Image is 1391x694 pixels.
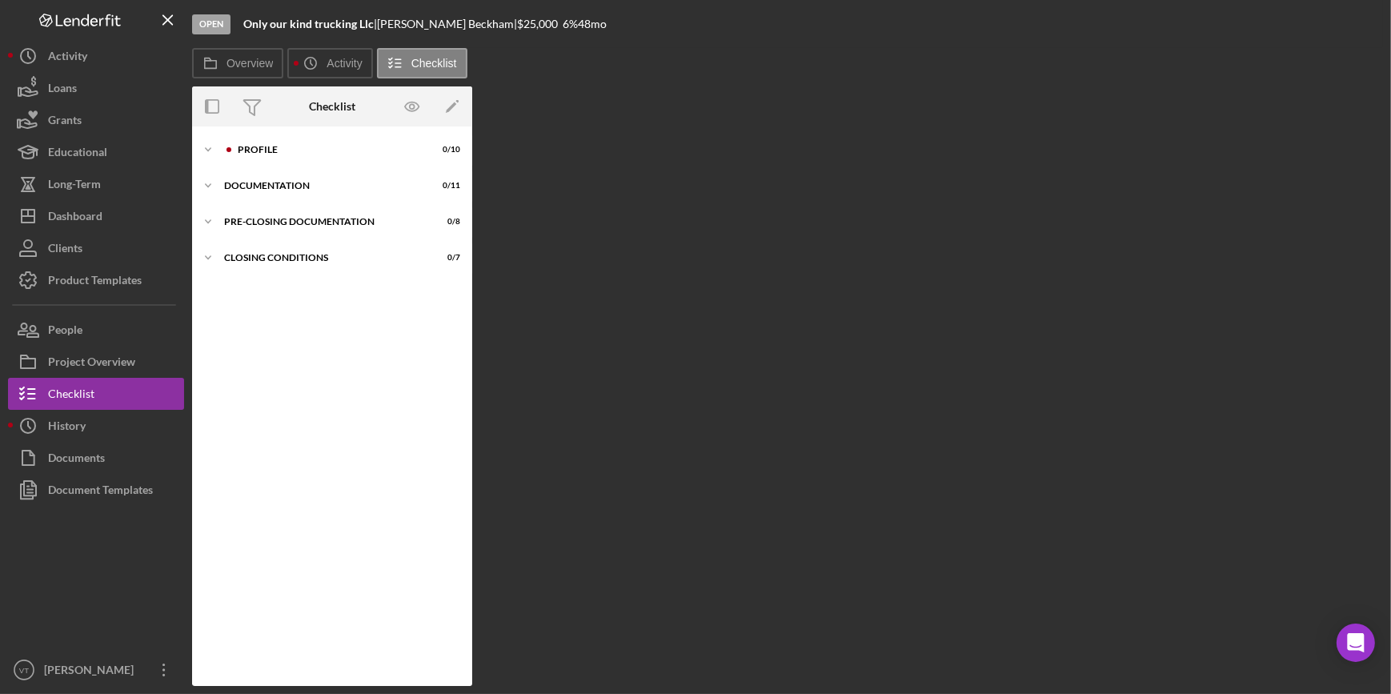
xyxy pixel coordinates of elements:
button: People [8,314,184,346]
button: Overview [192,48,283,78]
div: 0 / 10 [431,145,460,154]
div: [PERSON_NAME] Beckham | [377,18,517,30]
div: Documentation [224,181,420,191]
div: Long-Term [48,168,101,204]
button: Document Templates [8,474,184,506]
label: Activity [327,57,362,70]
div: Loans [48,72,77,108]
button: Grants [8,104,184,136]
div: Profile [238,145,420,154]
button: Documents [8,442,184,474]
div: Document Templates [48,474,153,510]
div: Documents [48,442,105,478]
div: 6 % [563,18,578,30]
div: Project Overview [48,346,135,382]
button: Long-Term [8,168,184,200]
label: Checklist [411,57,457,70]
div: Clients [48,232,82,268]
div: Open Intercom Messenger [1337,624,1375,662]
label: Overview [226,57,273,70]
button: Dashboard [8,200,184,232]
button: Project Overview [8,346,184,378]
div: 0 / 8 [431,217,460,227]
text: VT [19,666,29,675]
div: 0 / 11 [431,181,460,191]
div: Activity [48,40,87,76]
div: People [48,314,82,350]
button: Loans [8,72,184,104]
div: History [48,410,86,446]
button: Clients [8,232,184,264]
b: Only our kind trucking Llc [243,17,374,30]
div: 0 / 7 [431,253,460,263]
button: VT[PERSON_NAME] [8,654,184,686]
button: Checklist [8,378,184,410]
div: Checklist [48,378,94,414]
div: Pre-Closing Documentation [224,217,420,227]
div: Grants [48,104,82,140]
div: Educational [48,136,107,172]
div: | [243,18,377,30]
div: 48 mo [578,18,607,30]
button: Educational [8,136,184,168]
button: History [8,410,184,442]
div: Checklist [309,100,355,113]
div: Closing Conditions [224,253,420,263]
button: Checklist [377,48,467,78]
div: Dashboard [48,200,102,236]
span: $25,000 [517,17,558,30]
div: Product Templates [48,264,142,300]
button: Activity [8,40,184,72]
button: Product Templates [8,264,184,296]
button: Activity [287,48,372,78]
div: [PERSON_NAME] [40,654,144,690]
div: Open [192,14,230,34]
